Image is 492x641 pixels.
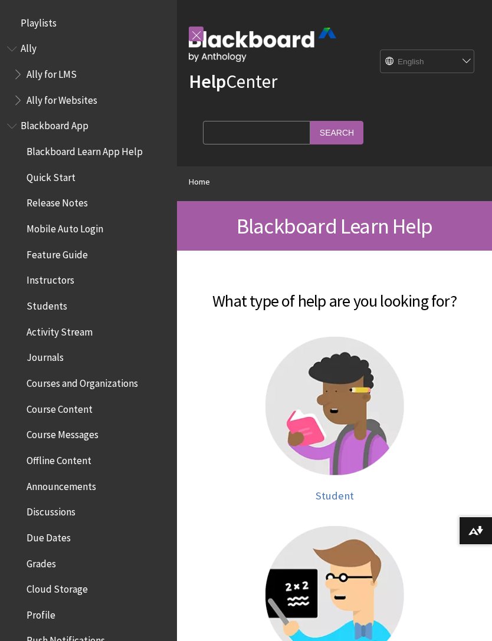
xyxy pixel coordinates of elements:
[316,489,354,502] span: Student
[21,116,88,132] span: Blackboard App
[27,142,143,157] span: Blackboard Learn App Help
[189,175,210,189] a: Home
[27,322,93,338] span: Activity Stream
[27,193,88,209] span: Release Notes
[27,554,56,570] span: Grades
[189,70,277,93] a: HelpCenter
[27,296,67,312] span: Students
[27,373,138,389] span: Courses and Organizations
[27,399,93,415] span: Course Content
[27,271,74,287] span: Instructors
[310,121,363,144] input: Search
[27,579,88,595] span: Cloud Storage
[201,274,468,313] h2: What type of help are you looking for?
[27,64,77,80] span: Ally for LMS
[27,167,76,183] span: Quick Start
[27,476,96,492] span: Announcements
[189,70,226,93] strong: Help
[27,425,99,441] span: Course Messages
[27,245,88,261] span: Feature Guide
[27,348,64,364] span: Journals
[237,212,432,239] span: Blackboard Learn Help
[27,528,71,544] span: Due Dates
[21,39,37,55] span: Ally
[189,28,336,62] img: Blackboard by Anthology
[265,337,404,475] img: Student help
[201,337,468,502] a: Student help Student
[7,13,170,33] nav: Book outline for Playlists
[27,605,55,621] span: Profile
[21,13,57,29] span: Playlists
[27,502,76,518] span: Discussions
[27,451,91,466] span: Offline Content
[7,39,170,110] nav: Book outline for Anthology Ally Help
[27,90,97,106] span: Ally for Websites
[381,50,475,74] select: Site Language Selector
[27,219,103,235] span: Mobile Auto Login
